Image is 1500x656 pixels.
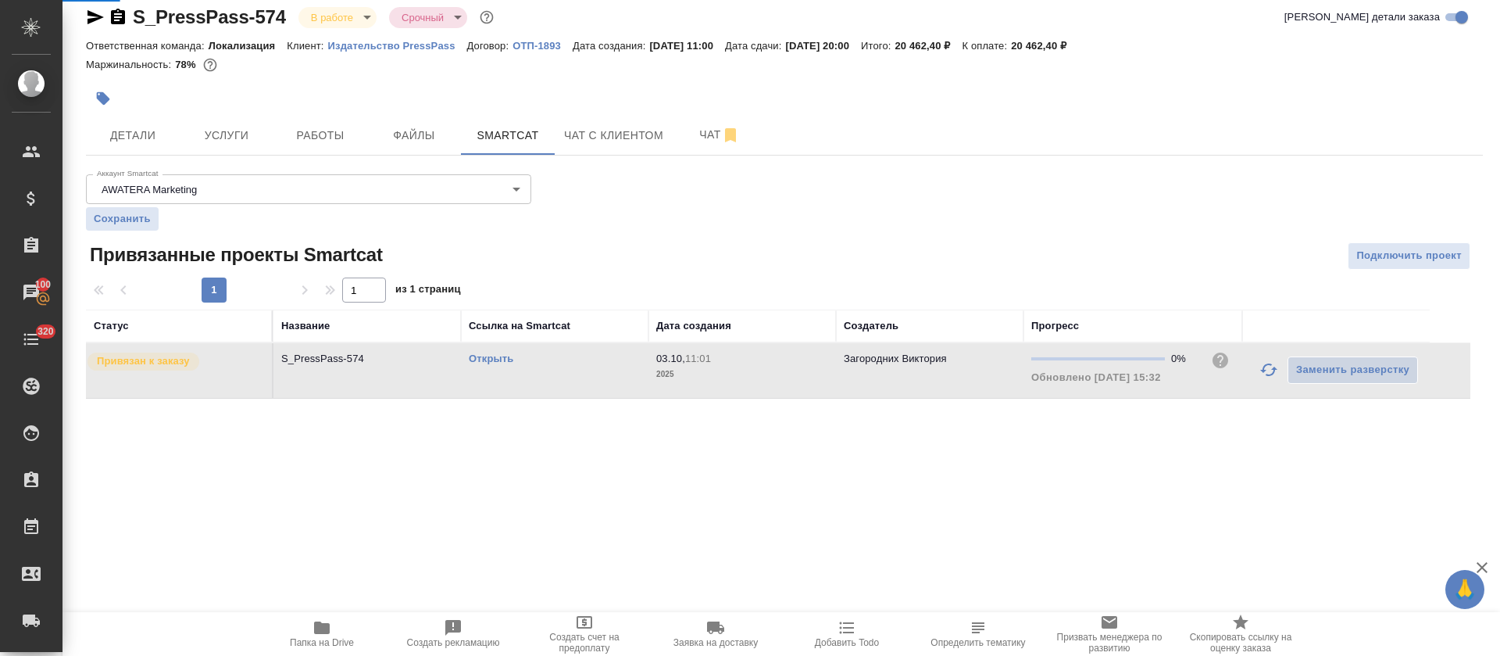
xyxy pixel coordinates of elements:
[815,637,879,648] span: Добавить Todo
[656,367,828,382] p: 2025
[86,174,531,204] div: AWATERA Marketing
[573,40,649,52] p: Дата создания:
[256,612,387,656] button: Папка на Drive
[109,8,127,27] button: Скопировать ссылку
[97,353,190,369] p: Привязан к заказу
[86,242,383,267] span: Привязанные проекты Smartcat
[28,324,63,339] span: 320
[306,11,358,24] button: В работе
[1296,361,1409,379] span: Заменить разверстку
[477,7,497,27] button: Доп статусы указывают на важность/срочность заказа
[94,211,151,227] span: Сохранить
[290,637,354,648] span: Папка на Drive
[1348,242,1470,270] button: Подключить проект
[895,40,962,52] p: 20 462,40 ₽
[1053,632,1166,654] span: Призвать менеджера по развитию
[564,126,663,145] span: Чат с клиентом
[209,40,287,52] p: Локализация
[283,126,358,145] span: Работы
[685,353,711,364] p: 11:01
[725,40,785,52] p: Дата сдачи:
[1287,357,1418,384] button: Заменить разверстку
[407,637,500,648] span: Создать рекламацию
[86,8,105,27] button: Скопировать ссылку для ЯМессенджера
[656,318,731,334] div: Дата создания
[469,353,513,364] a: Открыть
[281,351,453,367] p: S_PressPass-574
[387,612,519,656] button: Создать рекламацию
[94,318,129,334] div: Статус
[281,318,330,334] div: Название
[4,273,59,312] a: 100
[650,612,781,656] button: Заявка на доставку
[682,125,757,145] span: Чат
[97,183,202,196] button: AWATERA Marketing
[395,280,461,303] span: из 1 страниц
[528,632,641,654] span: Создать счет на предоплату
[470,126,545,145] span: Smartcat
[189,126,264,145] span: Услуги
[328,38,467,52] a: Издательство PressPass
[86,81,120,116] button: Добавить тэг
[1044,612,1175,656] button: Призвать менеджера по развитию
[519,612,650,656] button: Создать счет на предоплату
[287,40,327,52] p: Клиент:
[1031,318,1079,334] div: Прогресс
[1031,371,1161,383] span: Обновлено [DATE] 15:32
[844,353,947,364] p: Загородних Виктория
[200,55,220,75] button: 3721.20 RUB;
[1356,247,1462,265] span: Подключить проект
[86,207,159,231] button: Сохранить
[4,320,59,359] a: 320
[467,40,513,52] p: Договор:
[962,40,1011,52] p: К оплате:
[512,38,573,52] a: ОТП-1893
[1175,612,1306,656] button: Скопировать ссылку на оценку заказа
[86,59,175,70] p: Маржинальность:
[656,353,685,364] p: 03.10,
[1184,632,1297,654] span: Скопировать ссылку на оценку заказа
[469,318,570,334] div: Ссылка на Smartcat
[133,6,286,27] a: S_PressPass-574
[95,126,170,145] span: Детали
[1284,9,1440,25] span: [PERSON_NAME] детали заказа
[781,612,912,656] button: Добавить Todo
[389,7,467,28] div: В работе
[1011,40,1078,52] p: 20 462,40 ₽
[930,637,1025,648] span: Определить тематику
[328,40,467,52] p: Издательство PressPass
[1171,351,1198,367] div: 0%
[397,11,448,24] button: Срочный
[1250,351,1287,389] button: Обновить прогресс
[1445,570,1484,609] button: 🙏
[86,40,209,52] p: Ответственная команда:
[673,637,758,648] span: Заявка на доставку
[649,40,725,52] p: [DATE] 11:00
[785,40,861,52] p: [DATE] 20:00
[912,612,1044,656] button: Определить тематику
[512,40,573,52] p: ОТП-1893
[1452,573,1478,606] span: 🙏
[377,126,452,145] span: Файлы
[298,7,377,28] div: В работе
[721,126,740,145] svg: Отписаться
[844,318,898,334] div: Создатель
[861,40,895,52] p: Итого:
[26,277,61,292] span: 100
[175,59,199,70] p: 78%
